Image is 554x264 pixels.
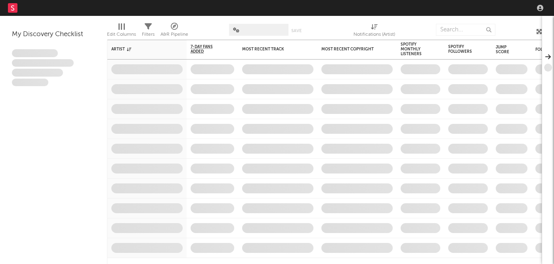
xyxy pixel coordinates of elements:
div: Most Recent Copyright [321,47,381,52]
div: Edit Columns [107,20,136,43]
div: Artist [111,47,171,52]
div: Spotify Followers [448,44,476,54]
div: Filters [142,20,155,43]
div: Filters [142,30,155,39]
input: Search... [436,24,495,36]
span: Lorem ipsum dolor [12,49,58,57]
span: Integer aliquet in purus et [12,59,74,67]
div: Edit Columns [107,30,136,39]
div: Spotify Monthly Listeners [401,42,428,56]
button: Save [291,29,302,33]
span: Aliquam viverra [12,79,48,87]
div: A&R Pipeline [160,20,188,43]
div: My Discovery Checklist [12,30,95,39]
div: Notifications (Artist) [353,20,395,43]
div: Most Recent Track [242,47,302,52]
div: Notifications (Artist) [353,30,395,39]
div: A&R Pipeline [160,30,188,39]
div: Jump Score [496,45,516,54]
span: Praesent ac interdum [12,69,63,77]
span: 7-Day Fans Added [191,44,222,54]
